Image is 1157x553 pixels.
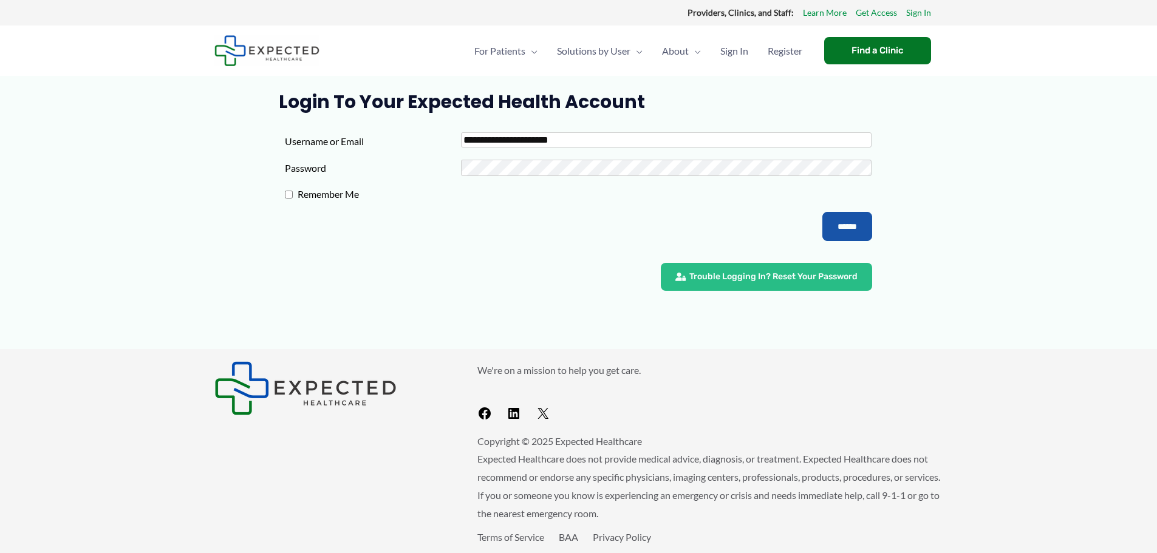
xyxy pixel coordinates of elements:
[559,531,578,543] a: BAA
[711,30,758,72] a: Sign In
[661,263,872,291] a: Trouble Logging In? Reset Your Password
[689,273,858,281] span: Trouble Logging In? Reset Your Password
[688,7,794,18] strong: Providers, Clinics, and Staff:
[477,531,544,543] a: Terms of Service
[652,30,711,72] a: AboutMenu Toggle
[630,30,643,72] span: Menu Toggle
[214,361,447,415] aside: Footer Widget 1
[906,5,931,21] a: Sign In
[525,30,538,72] span: Menu Toggle
[593,531,651,543] a: Privacy Policy
[279,91,878,113] h1: Login to Your Expected Health Account
[557,30,630,72] span: Solutions by User
[662,30,689,72] span: About
[465,30,547,72] a: For PatientsMenu Toggle
[768,30,802,72] span: Register
[285,159,461,177] label: Password
[477,453,940,518] span: Expected Healthcare does not provide medical advice, diagnosis, or treatment. Expected Healthcare...
[824,37,931,64] a: Find a Clinic
[477,435,642,447] span: Copyright © 2025 Expected Healthcare
[477,361,943,379] p: We're on a mission to help you get care.
[758,30,812,72] a: Register
[689,30,701,72] span: Menu Toggle
[803,5,847,21] a: Learn More
[214,35,319,66] img: Expected Healthcare Logo - side, dark font, small
[285,132,461,151] label: Username or Email
[465,30,812,72] nav: Primary Site Navigation
[474,30,525,72] span: For Patients
[547,30,652,72] a: Solutions by UserMenu Toggle
[477,361,943,426] aside: Footer Widget 2
[720,30,748,72] span: Sign In
[214,361,397,415] img: Expected Healthcare Logo - side, dark font, small
[293,185,469,203] label: Remember Me
[856,5,897,21] a: Get Access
